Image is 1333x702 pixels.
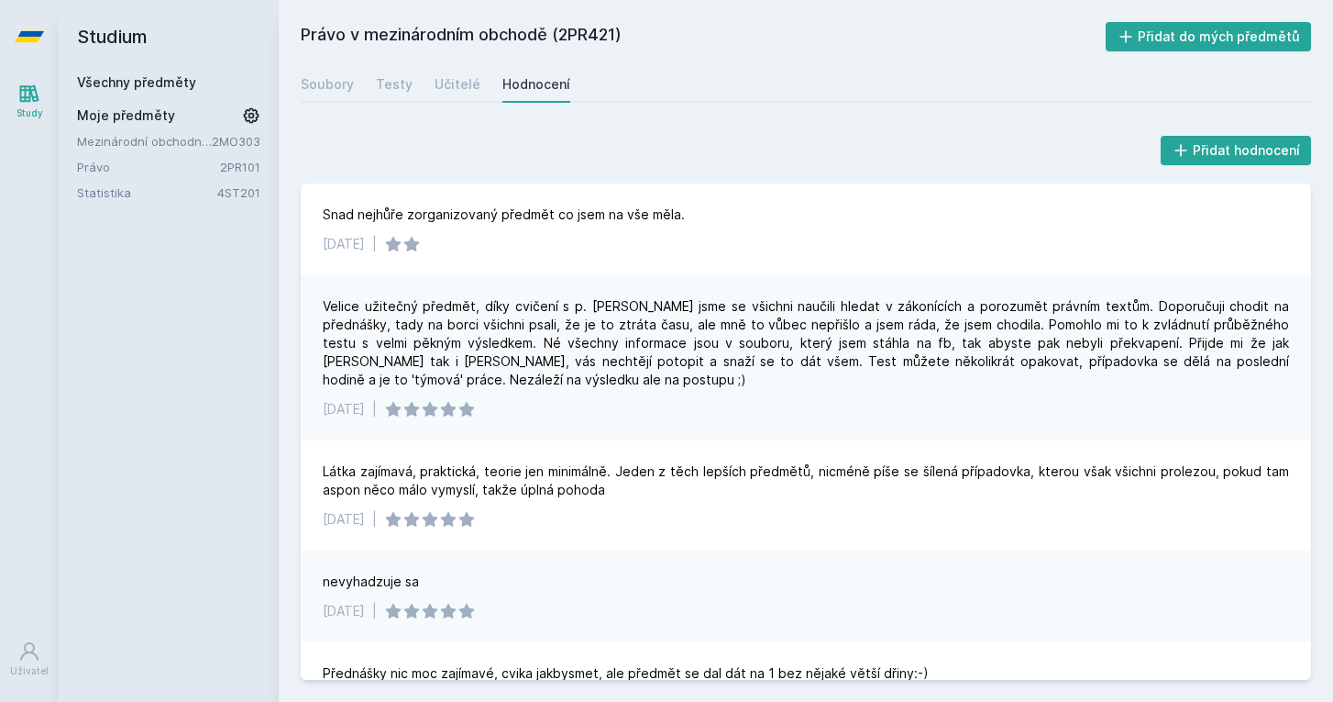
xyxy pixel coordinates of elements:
a: Učitelé [435,66,480,103]
div: Látka zajímavá, praktická, teorie jen minimálně. Jeden z těch lepších předmětů, nicméně píše se š... [323,462,1289,499]
a: 2MO303 [212,134,260,149]
div: | [372,400,377,418]
div: [DATE] [323,400,365,418]
a: Study [4,73,55,129]
a: Uživatel [4,631,55,687]
a: Mezinárodní obchodní jednání a protokol [77,132,212,150]
div: Učitelé [435,75,480,94]
a: Soubory [301,66,354,103]
a: Všechny předměty [77,74,196,90]
span: Moje předměty [77,106,175,125]
div: Testy [376,75,413,94]
div: | [372,510,377,529]
a: Hodnocení [502,66,570,103]
div: Velice užitečný předmět, díky cvičení s p. [PERSON_NAME] jsme se všichni naučili hledat v zákoníc... [323,297,1289,389]
div: [DATE] [323,235,365,253]
div: Snad nejhůře zorganizovaný předmět co jsem na vše měla. [323,206,685,224]
div: Přednášky nic moc zajímavé, cvika jakbysmet, ale předmět se dal dát na 1 bez nějaké větší dřiny:-) [323,664,929,683]
div: Uživatel [10,664,49,678]
a: Právo [77,158,220,176]
div: Soubory [301,75,354,94]
a: 2PR101 [220,160,260,174]
div: nevyhadzuje sa [323,573,419,591]
div: [DATE] [323,602,365,620]
button: Přidat hodnocení [1161,136,1312,165]
div: Study [17,106,43,120]
div: | [372,235,377,253]
h2: Právo v mezinárodním obchodě (2PR421) [301,22,1106,51]
a: Testy [376,66,413,103]
div: [DATE] [323,510,365,529]
div: Hodnocení [502,75,570,94]
button: Přidat do mých předmětů [1106,22,1312,51]
div: | [372,602,377,620]
a: 4ST201 [217,185,260,200]
a: Statistika [77,184,217,202]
